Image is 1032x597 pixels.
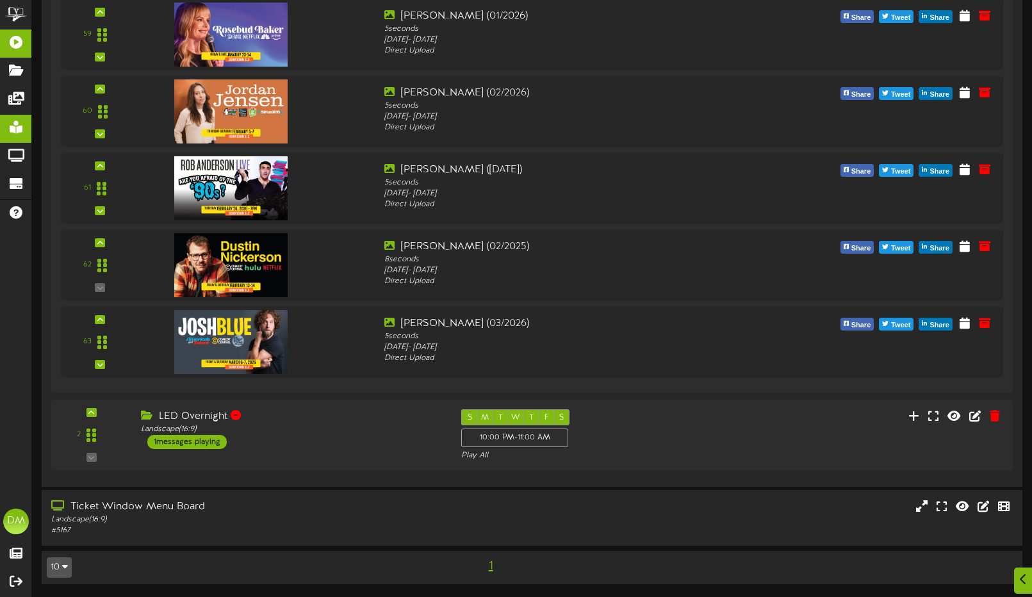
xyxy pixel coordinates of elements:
[461,450,682,461] div: Play All
[141,409,442,424] div: LED Overnight
[174,233,288,297] img: c79348f9-a356-4439-bde4-9fea8a648dd6.jpg
[511,413,520,422] span: W
[141,424,442,435] div: Landscape ( 16:9 )
[849,88,874,102] span: Share
[384,199,758,210] div: Direct Upload
[384,177,758,188] div: 5 seconds
[461,429,568,447] div: 10:00 PM - 11:00 AM
[83,29,92,40] div: 59
[498,413,503,422] span: T
[879,241,913,254] button: Tweet
[529,413,534,422] span: T
[384,331,758,342] div: 5 seconds
[384,35,758,45] div: [DATE] - [DATE]
[840,87,874,100] button: Share
[849,11,874,25] span: Share
[51,525,441,536] div: # 5167
[840,318,874,331] button: Share
[384,9,758,24] div: [PERSON_NAME] (01/2026)
[384,353,758,364] div: Direct Upload
[384,24,758,35] div: 5 seconds
[384,265,758,276] div: [DATE] - [DATE]
[889,318,913,332] span: Tweet
[384,342,758,353] div: [DATE] - [DATE]
[174,156,288,220] img: 922e3da5-6c5c-44fc-ab16-c13fa0fec061.jpg
[889,241,913,256] span: Tweet
[384,276,758,287] div: Direct Upload
[174,310,288,374] img: 8985d6fa-7a42-4dbe-bcda-d76557786f26.jpg
[51,500,441,514] div: Ticket Window Menu Board
[147,435,227,449] div: 1 messages playing
[481,413,489,422] span: M
[384,188,758,199] div: [DATE] - [DATE]
[927,165,952,179] span: Share
[384,111,758,122] div: [DATE] - [DATE]
[3,509,29,534] div: DM
[384,122,758,133] div: Direct Upload
[927,88,952,102] span: Share
[384,316,758,331] div: [PERSON_NAME] (03/2026)
[879,10,913,23] button: Tweet
[384,254,758,265] div: 8 seconds
[51,514,441,525] div: Landscape ( 16:9 )
[174,3,288,67] img: 1c05f8af-d8a8-4b4e-8cff-75b77cdc3a56.jpg
[83,106,92,117] div: 60
[47,557,72,578] button: 10
[840,241,874,254] button: Share
[919,10,953,23] button: Share
[174,79,288,143] img: d4cc7d2b-90cf-46cb-a565-17aee4ae232e.jpg
[927,241,952,256] span: Share
[919,164,953,177] button: Share
[840,164,874,177] button: Share
[919,241,953,254] button: Share
[889,11,913,25] span: Tweet
[384,163,758,177] div: [PERSON_NAME] ([DATE])
[879,318,913,331] button: Tweet
[927,318,952,332] span: Share
[849,165,874,179] span: Share
[545,413,549,422] span: F
[559,413,564,422] span: S
[879,87,913,100] button: Tweet
[384,101,758,111] div: 5 seconds
[889,165,913,179] span: Tweet
[83,259,92,270] div: 62
[849,318,874,332] span: Share
[84,183,91,193] div: 61
[384,86,758,101] div: [PERSON_NAME] (02/2026)
[384,45,758,56] div: Direct Upload
[919,87,953,100] button: Share
[83,336,92,347] div: 63
[879,164,913,177] button: Tweet
[919,318,953,331] button: Share
[468,413,472,422] span: S
[384,240,758,254] div: [PERSON_NAME] (02/2025)
[927,11,952,25] span: Share
[849,241,874,256] span: Share
[486,559,496,573] span: 1
[840,10,874,23] button: Share
[889,88,913,102] span: Tweet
